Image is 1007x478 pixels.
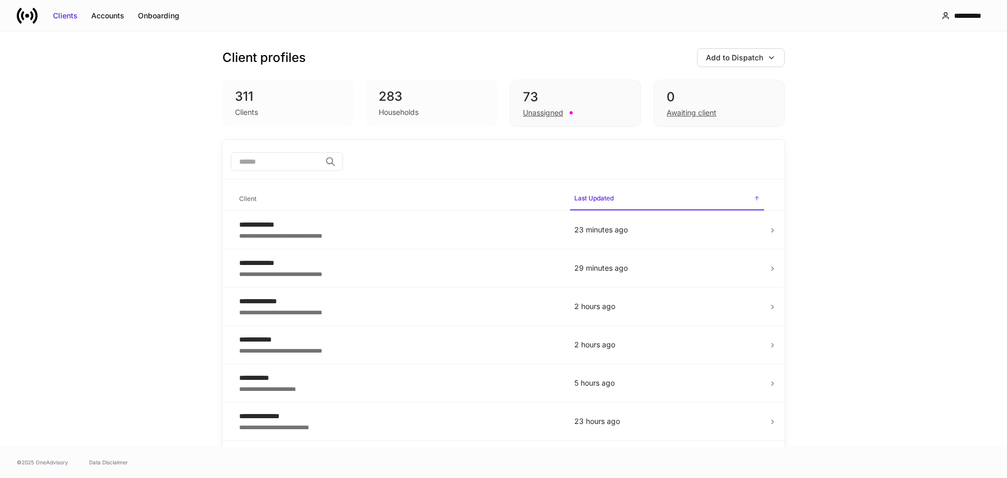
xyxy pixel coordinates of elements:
[17,458,68,466] span: © 2025 OneAdvisory
[523,89,628,105] div: 73
[667,108,716,118] div: Awaiting client
[574,193,614,203] h6: Last Updated
[222,49,306,66] h3: Client profiles
[574,301,760,312] p: 2 hours ago
[91,10,124,21] div: Accounts
[239,194,256,204] h6: Client
[523,108,563,118] div: Unassigned
[706,52,763,63] div: Add to Dispatch
[379,88,485,105] div: 283
[574,263,760,273] p: 29 minutes ago
[654,80,785,127] div: 0Awaiting client
[235,107,258,118] div: Clients
[697,48,785,67] button: Add to Dispatch
[235,188,562,210] span: Client
[574,378,760,388] p: 5 hours ago
[510,80,641,127] div: 73Unassigned
[570,188,764,210] span: Last Updated
[574,225,760,235] p: 23 minutes ago
[379,107,419,118] div: Households
[138,10,179,21] div: Onboarding
[667,89,772,105] div: 0
[53,10,78,21] div: Clients
[89,458,128,466] a: Data Disclaimer
[131,7,186,24] button: Onboarding
[574,416,760,427] p: 23 hours ago
[46,7,84,24] button: Clients
[84,7,131,24] button: Accounts
[235,88,341,105] div: 311
[574,339,760,350] p: 2 hours ago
